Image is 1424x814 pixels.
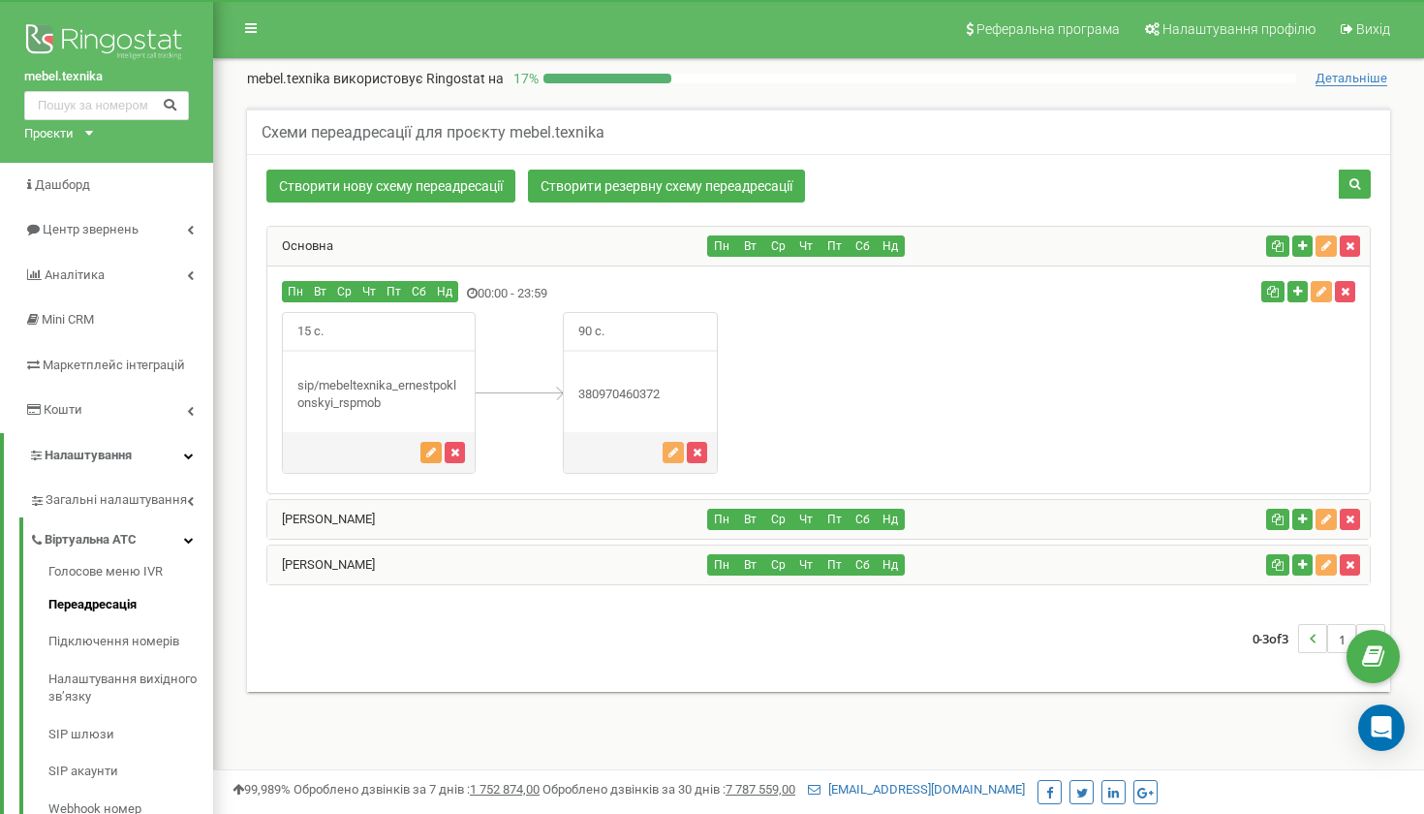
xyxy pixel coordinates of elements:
a: Створити резервну схему переадресації [528,170,805,203]
button: Нд [431,281,458,302]
div: 380970460372 [564,386,717,404]
button: Чт [791,509,820,530]
span: Аналiтика [45,267,105,282]
a: Підключення номерів [48,623,213,661]
button: Нд [876,235,905,257]
span: Віртуальна АТС [45,531,137,549]
a: [PERSON_NAME] [267,512,375,526]
button: Ср [763,235,792,257]
a: [PERSON_NAME] [267,557,375,572]
a: SIP акаунти [48,753,213,791]
a: Переадресація [48,586,213,624]
button: Чт [356,281,382,302]
button: Пт [820,554,849,576]
a: Основна [267,238,333,253]
span: Вихід [1356,21,1390,37]
u: 7 787 559,00 [726,782,795,797]
h5: Схеми переадресації для проєкту mebel.texnika [262,124,604,141]
a: Налаштування [4,433,213,479]
a: mebel.texnika [24,68,189,86]
span: Налаштування профілю [1162,21,1316,37]
button: Пт [820,509,849,530]
span: Загальні налаштування [46,491,187,510]
button: Пошук схеми переадресації [1339,170,1371,199]
button: Сб [848,509,877,530]
button: Вт [735,554,764,576]
button: Ср [763,509,792,530]
span: Маркетплейс інтеграцій [43,358,185,372]
span: Центр звернень [43,222,139,236]
button: Вт [735,235,764,257]
div: Проєкти [24,125,74,143]
span: Налаштування [45,448,132,462]
span: 90 с. [564,313,619,351]
a: Голосове меню IVR [48,563,213,586]
a: Загальні налаштування [29,478,213,517]
button: Сб [848,235,877,257]
div: 00:00 - 23:59 [267,281,1003,307]
button: Ср [763,554,792,576]
span: використовує Ringostat на [333,71,504,86]
span: Дашборд [35,177,90,192]
span: 15 с. [283,313,338,351]
button: Пт [381,281,407,302]
button: Пн [282,281,309,302]
button: Сб [848,554,877,576]
a: Створити нову схему переадресації [266,170,515,203]
span: 99,989% [232,782,291,797]
a: Віртуальна АТС [29,517,213,557]
li: 1 [1327,624,1356,653]
span: 0-3 3 [1253,624,1298,653]
button: Чт [791,554,820,576]
input: Пошук за номером [24,91,189,120]
span: Оброблено дзвінків за 30 днів : [542,782,795,797]
button: Нд [876,554,905,576]
p: mebel.texnika [247,69,504,88]
span: Оброблено дзвінків за 7 днів : [294,782,540,797]
u: 1 752 874,00 [470,782,540,797]
nav: ... [1253,605,1385,673]
div: Open Intercom Messenger [1358,704,1405,751]
img: Ringostat logo [24,19,189,68]
button: Пн [707,554,736,576]
a: SIP шлюзи [48,716,213,754]
button: Пн [707,509,736,530]
p: 17 % [504,69,543,88]
span: of [1269,630,1282,647]
button: Сб [406,281,432,302]
button: Нд [876,509,905,530]
button: Чт [791,235,820,257]
span: Кошти [44,402,82,417]
span: Реферальна програма [976,21,1120,37]
button: Вт [735,509,764,530]
button: Вт [308,281,332,302]
div: sip/mebeltexnika_ernestpoklonskyi_rspmob [283,377,475,413]
button: Ср [331,281,357,302]
span: Mini CRM [42,312,94,327]
button: Пт [820,235,849,257]
a: [EMAIL_ADDRESS][DOMAIN_NAME] [808,782,1025,797]
span: Детальніше [1316,71,1387,86]
button: Пн [707,235,736,257]
a: Налаштування вихідного зв’язку [48,661,213,716]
